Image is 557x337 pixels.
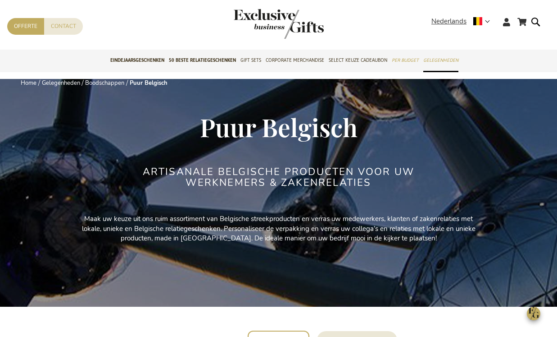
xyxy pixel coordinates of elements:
h2: Artisanale Belgische producten voor uw werknemers & zakenrelaties [110,166,448,188]
a: Home [21,79,36,87]
span: Gelegenheden [423,55,458,65]
a: Gelegenheden [42,79,80,87]
span: Gift Sets [240,55,261,65]
span: Puur Belgisch [200,110,358,143]
span: Select Keuze Cadeaubon [329,55,387,65]
span: Per Budget [392,55,419,65]
span: Nederlands [431,16,466,27]
span: Eindejaarsgeschenken [110,55,164,65]
p: Maak uw keuze uit ons ruim assortiment van Belgische streekproducten en verras uw medewerkers, kl... [76,214,481,243]
a: store logo [234,9,279,39]
a: Boodschappen [85,79,124,87]
img: Exclusive Business gifts logo [234,9,324,39]
div: Nederlands [431,16,496,27]
strong: Puur Belgisch [130,79,168,87]
a: Contact [44,18,83,35]
span: 50 beste relatiegeschenken [169,55,236,65]
span: Corporate Merchandise [266,55,324,65]
a: Offerte [7,18,44,35]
